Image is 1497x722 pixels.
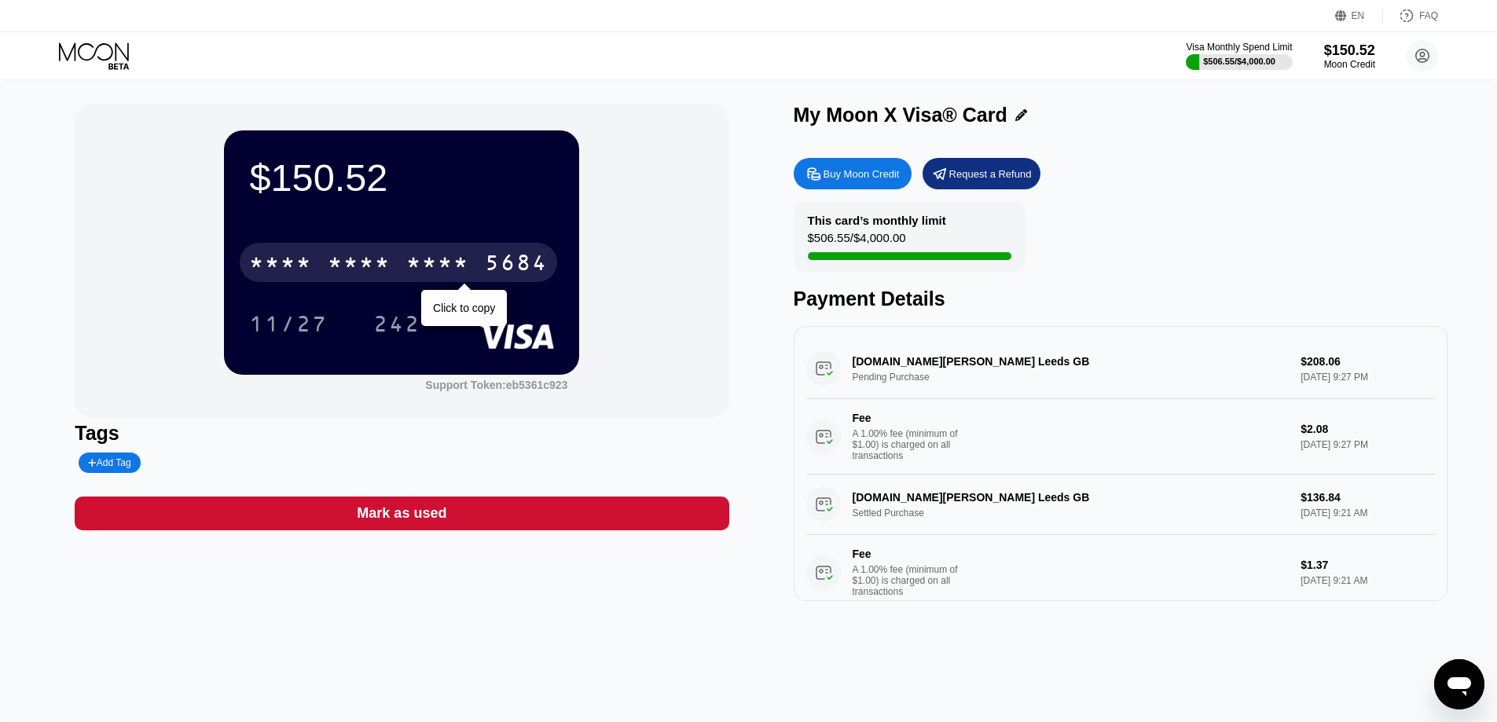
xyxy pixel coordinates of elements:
[88,457,130,468] div: Add Tag
[433,302,495,314] div: Click to copy
[1324,59,1375,70] div: Moon Credit
[485,252,548,277] div: 5684
[808,231,906,252] div: $506.55 / $4,000.00
[824,167,900,181] div: Buy Moon Credit
[1186,42,1292,70] div: Visa Monthly Spend Limit$506.55/$4,000.00
[949,167,1032,181] div: Request a Refund
[853,564,970,597] div: A 1.00% fee (minimum of $1.00) is charged on all transactions
[1301,439,1434,450] div: [DATE] 9:27 PM
[794,158,912,189] div: Buy Moon Credit
[808,214,946,227] div: This card’s monthly limit
[1301,423,1434,435] div: $2.08
[1335,8,1383,24] div: EN
[1301,575,1434,586] div: [DATE] 9:21 AM
[361,304,432,343] div: 242
[1419,10,1438,21] div: FAQ
[75,497,728,530] div: Mark as used
[373,313,420,339] div: 242
[923,158,1040,189] div: Request a Refund
[1301,559,1434,571] div: $1.37
[237,304,339,343] div: 11/27
[853,412,963,424] div: Fee
[1383,8,1438,24] div: FAQ
[1324,42,1375,70] div: $150.52Moon Credit
[249,313,328,339] div: 11/27
[1203,57,1275,66] div: $506.55 / $4,000.00
[1186,42,1292,53] div: Visa Monthly Spend Limit
[806,535,1435,610] div: FeeA 1.00% fee (minimum of $1.00) is charged on all transactions$1.37[DATE] 9:21 AM
[249,156,554,200] div: $150.52
[425,379,567,391] div: Support Token:eb5361c923
[794,104,1007,126] div: My Moon X Visa® Card
[1324,42,1375,59] div: $150.52
[1434,659,1484,709] iframe: Кнопка запуска окна обмена сообщениями
[853,548,963,560] div: Fee
[794,288,1447,310] div: Payment Details
[806,399,1435,475] div: FeeA 1.00% fee (minimum of $1.00) is charged on all transactions$2.08[DATE] 9:27 PM
[425,379,567,391] div: Support Token: eb5361c923
[357,504,446,522] div: Mark as used
[853,428,970,461] div: A 1.00% fee (minimum of $1.00) is charged on all transactions
[1352,10,1365,21] div: EN
[79,453,140,473] div: Add Tag
[75,422,728,445] div: Tags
